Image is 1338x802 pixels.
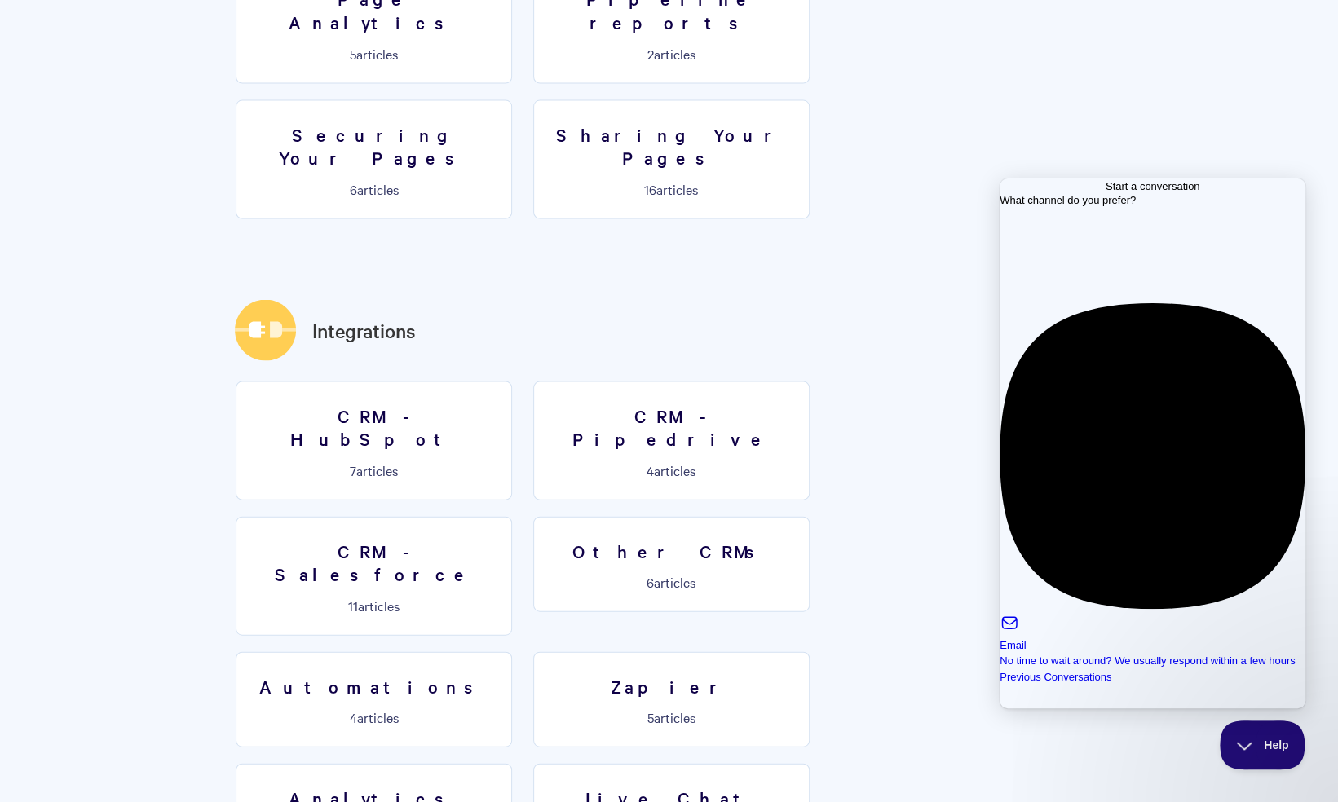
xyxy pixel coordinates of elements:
p: articles [544,463,799,478]
a: Securing Your Pages 6articles [236,100,512,219]
p: articles [544,46,799,61]
span: 7 [350,461,356,479]
h3: Automations [246,675,501,698]
h3: Zapier [544,675,799,698]
iframe: Help Scout Beacon - Close [1220,720,1305,769]
span: 6 [350,180,357,198]
p: articles [246,463,501,478]
h3: Sharing Your Pages [544,123,799,170]
h3: Securing Your Pages [246,123,501,170]
span: 5 [647,708,654,726]
h3: CRM - Salesforce [246,540,501,586]
p: articles [246,710,501,725]
span: 6 [647,573,654,591]
p: articles [544,710,799,725]
a: Other CRMs 6articles [533,517,810,613]
span: 5 [350,45,356,63]
a: Automations 4articles [236,652,512,748]
a: Sharing Your Pages 16articles [533,100,810,219]
p: articles [246,46,501,61]
span: 4 [350,708,357,726]
iframe: Help Scout Beacon - Live Chat, Contact Form, and Knowledge Base [1000,178,1305,708]
h3: CRM - HubSpot [246,404,501,451]
p: articles [246,182,501,196]
a: CRM - Pipedrive 4articles [533,381,810,500]
a: CRM - Salesforce 11articles [236,517,512,636]
span: 2 [647,45,654,63]
a: Integrations [312,316,416,346]
span: 11 [348,597,358,615]
h3: CRM - Pipedrive [544,404,799,451]
span: 4 [647,461,654,479]
p: articles [544,182,799,196]
h3: Other CRMs [544,540,799,563]
span: 16 [644,180,656,198]
p: articles [544,575,799,589]
a: Zapier 5articles [533,652,810,748]
a: CRM - HubSpot 7articles [236,381,512,500]
p: articles [246,598,501,613]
